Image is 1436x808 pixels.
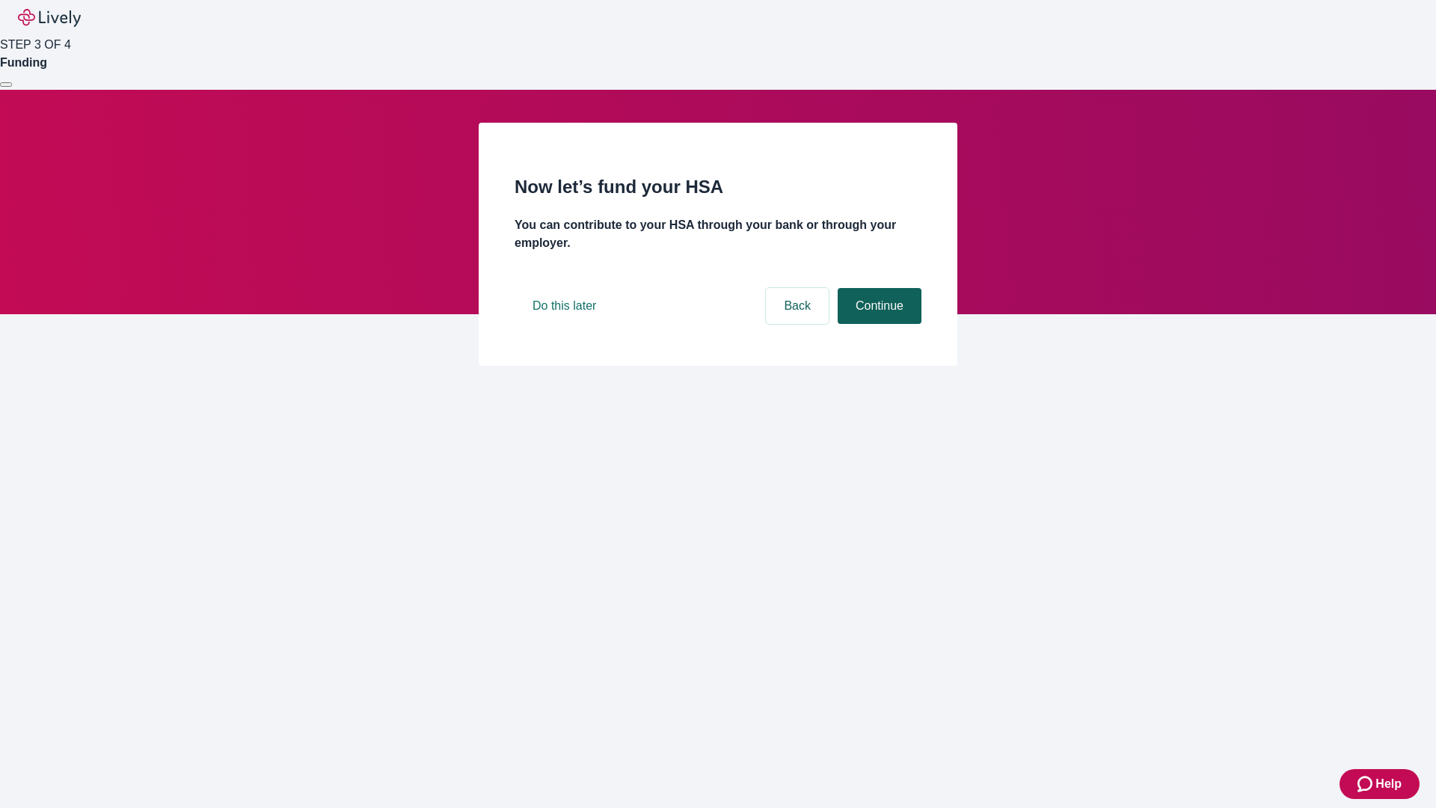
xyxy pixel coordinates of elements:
h4: You can contribute to your HSA through your bank or through your employer. [515,216,921,252]
button: Back [766,288,829,324]
h2: Now let’s fund your HSA [515,174,921,201]
img: Lively [18,9,81,27]
span: Help [1375,775,1402,793]
button: Zendesk support iconHelp [1340,769,1420,799]
svg: Zendesk support icon [1357,775,1375,793]
button: Continue [838,288,921,324]
button: Do this later [515,288,614,324]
